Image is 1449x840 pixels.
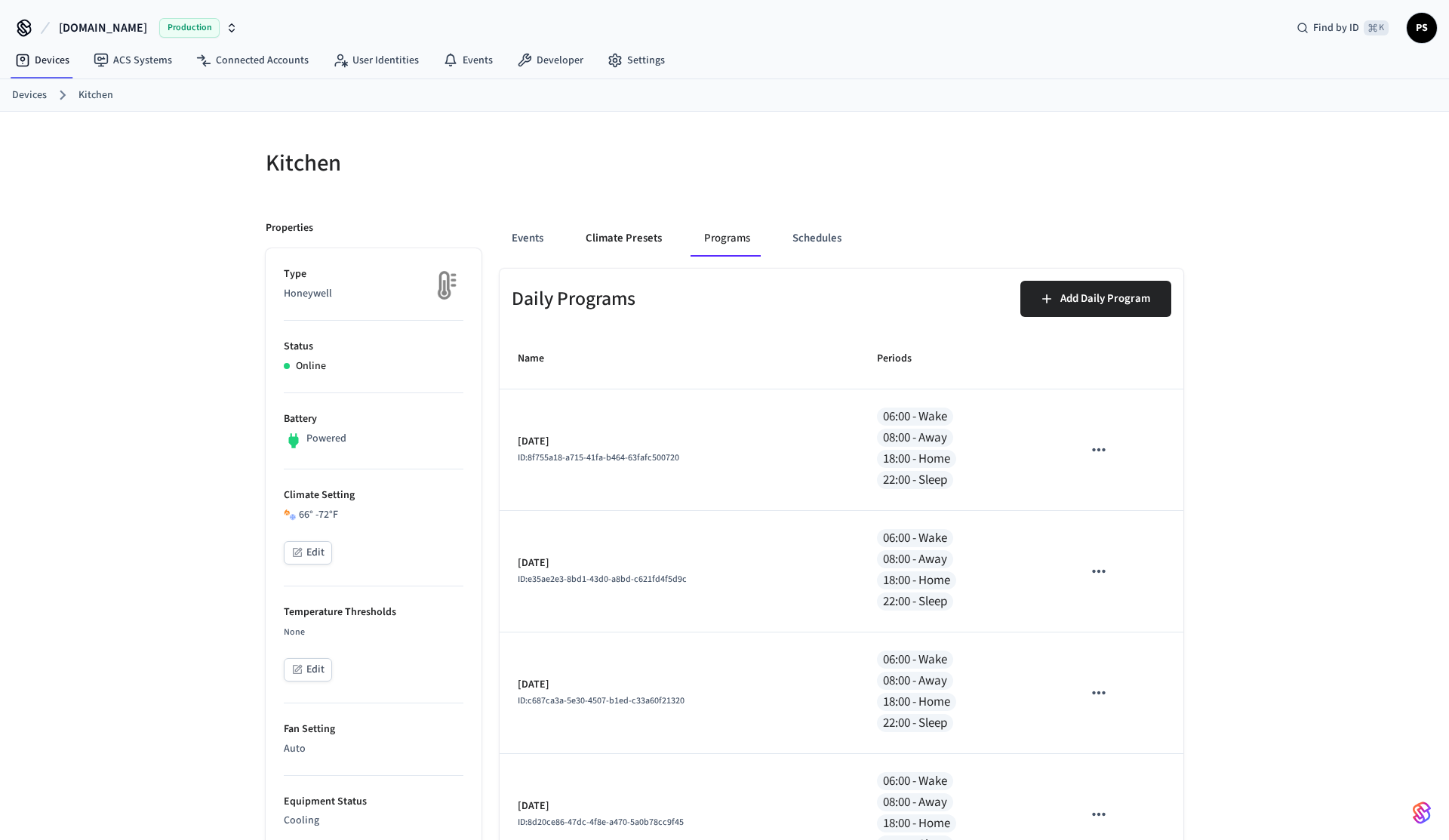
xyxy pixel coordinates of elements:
span: 06:00 - Wake [877,529,953,548]
span: 06:00 - Wake [877,408,953,426]
button: Climate Presets [574,220,674,257]
a: Kitchen [78,88,113,103]
a: Settings [595,47,677,74]
a: Connected Accounts [184,47,321,74]
p: Status [284,339,463,355]
a: Devices [12,88,47,103]
span: ID: e35ae2e3-8bd1-43d0-a8bd-c621fd4f5d9c [518,573,687,586]
p: [DATE] [518,677,841,693]
button: PS [1407,13,1437,43]
button: Add Daily Program [1020,281,1171,317]
h5: Kitchen [266,148,715,179]
span: 06:00 - Wake [877,772,953,791]
span: 22:00 - Sleep [877,592,953,611]
a: Devices [3,47,82,74]
p: Online [296,358,326,374]
span: 08:00 - Away [877,550,953,569]
p: Fan Setting [284,722,463,737]
img: thermostat_fallback [426,266,463,304]
th: Name [500,329,859,389]
span: ID: 8f755a18-a715-41fa-b464-63fafc500720 [518,451,679,464]
img: SeamLogoGradient.69752ec5.svg [1413,801,1431,825]
h6: Daily Programs [512,284,635,315]
th: Periods [859,329,1065,389]
span: ⌘ K [1364,20,1389,35]
p: Honeywell [284,286,463,302]
span: None [284,626,305,638]
a: User Identities [321,47,431,74]
p: Auto [284,741,463,757]
p: Equipment Status [284,794,463,810]
span: ID: 8d20ce86-47dc-4f8e-a470-5a0b78cc9f45 [518,816,684,829]
span: Find by ID [1313,20,1359,35]
p: Powered [306,431,346,447]
span: [DOMAIN_NAME] [59,19,147,37]
button: Edit [284,658,332,682]
div: Find by ID⌘ K [1284,14,1401,42]
a: Developer [505,47,595,74]
p: Properties [266,220,313,236]
p: Battery [284,411,463,427]
p: Temperature Thresholds [284,605,463,620]
span: 18:00 - Home [877,450,956,469]
button: Programs [692,220,762,257]
button: Edit [284,541,332,565]
span: ID: c687ca3a-5e30-4507-b1ed-c33a60f21320 [518,694,685,707]
button: Schedules [780,220,854,257]
p: Climate Setting [284,488,463,503]
p: [DATE] [518,555,841,571]
span: 08:00 - Away [877,429,953,448]
span: 18:00 - Home [877,693,956,712]
div: 66 ° - 72 °F [284,507,463,523]
span: Production [159,18,220,38]
span: 22:00 - Sleep [877,714,953,733]
a: Events [431,47,505,74]
a: ACS Systems [82,47,184,74]
span: PS [1408,14,1435,42]
span: 22:00 - Sleep [877,471,953,490]
p: [DATE] [518,434,841,450]
span: 08:00 - Away [877,793,953,812]
span: 18:00 - Home [877,814,956,833]
img: Heat Cool [284,509,296,521]
p: [DATE] [518,798,841,814]
span: 18:00 - Home [877,571,956,590]
span: 06:00 - Wake [877,651,953,669]
p: Cooling [284,813,463,829]
p: Type [284,266,463,282]
button: Events [500,220,555,257]
span: 08:00 - Away [877,672,953,691]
